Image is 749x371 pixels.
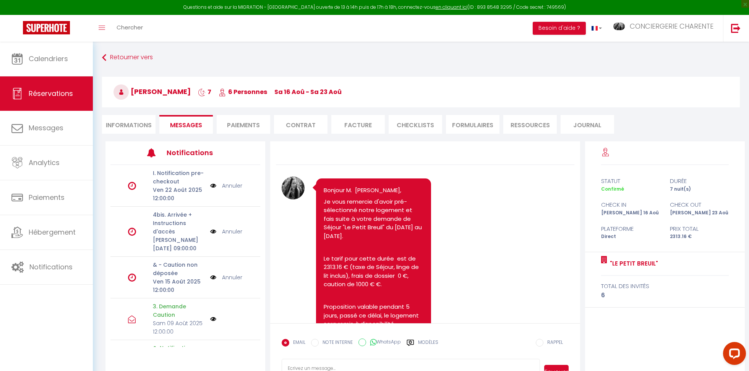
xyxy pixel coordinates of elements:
div: total des invités [601,282,729,291]
img: NO IMAGE [210,273,216,282]
div: durée [665,177,734,186]
a: Annuler [222,273,242,282]
div: [PERSON_NAME] 16 Aoû [596,209,665,217]
span: sa 16 Aoû - sa 23 Aoû [274,87,342,96]
span: Calendriers [29,54,68,63]
span: 7 [198,87,211,96]
label: NOTE INTERNE [319,339,353,347]
p: Proposition valable pendant 5 jours, passé ce délai, le logement sera remis à disponibilité. [324,303,423,329]
div: Plateforme [596,224,665,233]
img: NO IMAGE [210,316,216,322]
p: Le tarif pour cette durée est de 2313.16 € (taxe de Séjour, linge de lit inclus), frais de dossie... [324,254,423,289]
div: check in [596,200,665,209]
li: CHECKLISTS [389,115,442,134]
p: [PERSON_NAME][DATE] 09:00:00 [153,236,205,253]
a: Annuler [222,227,242,236]
img: ... [613,23,625,30]
div: 7 nuit(s) [665,186,734,193]
label: RAPPEL [543,339,563,347]
span: Analytics [29,158,60,167]
label: EMAIL [289,339,305,347]
p: Je vous remercie d'avoir pré-sélectionné notre logement et fais suite à votre demande de Séjour "... [324,198,423,241]
a: Annuler [222,181,242,190]
a: Chercher [111,15,149,42]
p: 3. Demande Caution [153,302,205,319]
iframe: LiveChat chat widget [717,339,749,371]
p: Ven 15 Août 2025 12:00:00 [153,277,205,294]
h3: Notifications [167,144,229,161]
a: ... CONCIERGERIE CHARENTE [608,15,723,42]
p: I. Notification pre-checkout [153,169,205,186]
a: "Le Petit Breuil" [607,259,658,268]
p: & - Caution non déposée [153,261,205,277]
p: Sam 09 Août 2025 12:00:00 [153,319,205,336]
div: 6 [601,291,729,300]
span: Messages [29,123,63,133]
a: en cliquant ici [436,4,467,10]
img: NO IMAGE [210,181,216,190]
button: Besoin d'aide ? [533,22,586,35]
span: [PERSON_NAME] [113,87,191,96]
li: FORMULAIRES [446,115,499,134]
img: 17416044110728.jpg [282,177,305,199]
p: Bonjour M. [PERSON_NAME], [324,186,423,195]
li: Facture [331,115,385,134]
li: Paiements [217,115,270,134]
span: Hébergement [29,227,76,237]
div: 2313.16 € [665,233,734,240]
div: statut [596,177,665,186]
span: Notifications [29,262,73,272]
span: Confirmé [601,186,624,192]
li: Contrat [274,115,327,134]
span: Messages [170,121,202,130]
img: logout [731,23,741,33]
span: 6 Personnes [219,87,267,96]
div: [PERSON_NAME] 23 Aoû [665,209,734,217]
img: NO IMAGE [210,227,216,236]
li: Journal [561,115,614,134]
li: Ressources [503,115,557,134]
div: check out [665,200,734,209]
span: CONCIERGERIE CHARENTE [630,21,713,31]
li: Informations [102,115,156,134]
a: Retourner vers [102,51,740,65]
p: 4bis. Arrivée + Instructions d'accès [153,211,205,236]
label: WhatsApp [366,339,401,347]
label: Modèles [418,339,438,352]
span: Paiements [29,193,65,202]
img: Super Booking [23,21,70,34]
div: Direct [596,233,665,240]
span: Réservations [29,89,73,98]
span: Chercher [117,23,143,31]
div: Prix total [665,224,734,233]
p: Ven 22 Août 2025 12:00:00 [153,186,205,203]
